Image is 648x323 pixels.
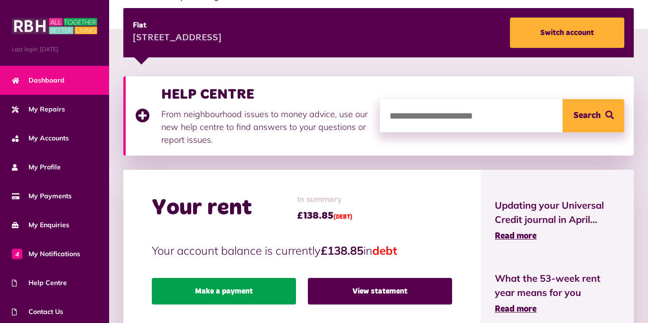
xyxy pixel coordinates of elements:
[563,99,624,132] button: Search
[12,45,97,54] span: Last login: [DATE]
[12,249,22,259] span: 4
[161,86,370,103] h3: HELP CENTRE
[495,232,537,240] span: Read more
[12,249,80,259] span: My Notifications
[495,198,620,243] a: Updating your Universal Credit journal in April... Read more
[510,18,624,48] a: Switch account
[333,214,352,220] span: (DEBT)
[12,307,63,317] span: Contact Us
[152,278,296,305] a: Make a payment
[574,99,601,132] span: Search
[12,17,97,36] img: MyRBH
[12,220,69,230] span: My Enquiries
[133,31,222,46] div: [STREET_ADDRESS]
[297,209,352,223] span: £138.85
[12,191,72,201] span: My Payments
[495,198,620,227] span: Updating your Universal Credit journal in April...
[161,108,370,146] p: From neighbourhood issues to money advice, use our new help centre to find answers to your questi...
[495,271,620,300] span: What the 53-week rent year means for you
[133,20,222,31] div: Flat
[495,305,537,314] span: Read more
[12,133,69,143] span: My Accounts
[152,242,452,259] p: Your account balance is currently in
[12,278,67,288] span: Help Centre
[297,194,352,206] span: In summary
[12,104,65,114] span: My Repairs
[321,243,363,258] strong: £138.85
[495,271,620,316] a: What the 53-week rent year means for you Read more
[12,75,65,85] span: Dashboard
[372,243,397,258] span: debt
[308,278,452,305] a: View statement
[12,162,61,172] span: My Profile
[152,194,252,222] h2: Your rent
